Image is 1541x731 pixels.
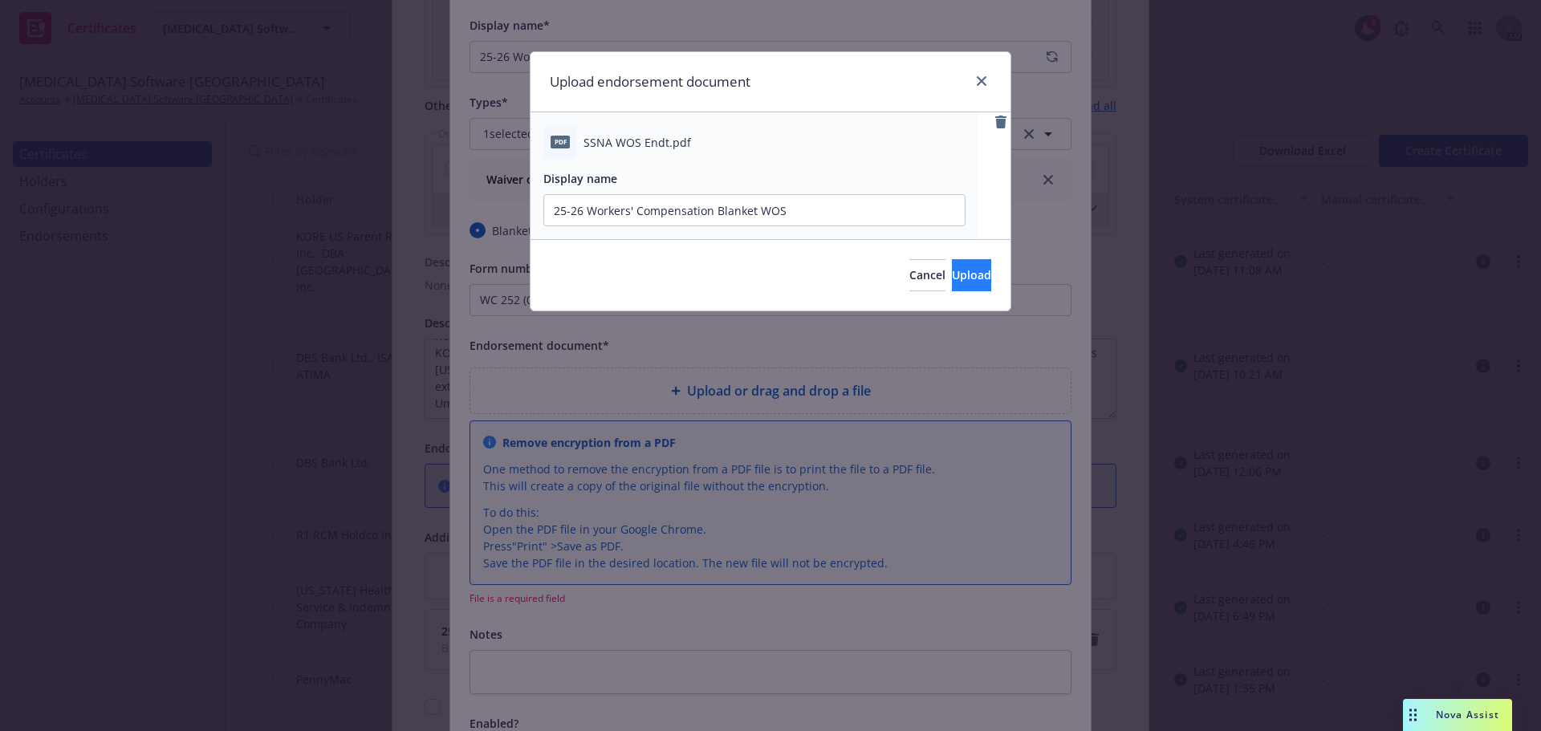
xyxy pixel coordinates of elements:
input: Add display name here... [544,195,965,225]
button: Nova Assist [1403,699,1512,731]
h1: Upload endorsement document [550,71,750,92]
span: Nova Assist [1436,708,1499,721]
div: Drag to move [1403,699,1423,731]
span: Cancel [909,267,945,282]
button: Upload [952,259,991,291]
span: SSNA WOS Endt.pdf [583,134,691,151]
button: Cancel [909,259,945,291]
span: Upload [952,267,991,282]
a: close [972,71,991,91]
span: Display name [543,171,617,186]
a: remove [991,112,1010,132]
span: pdf [551,136,570,148]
